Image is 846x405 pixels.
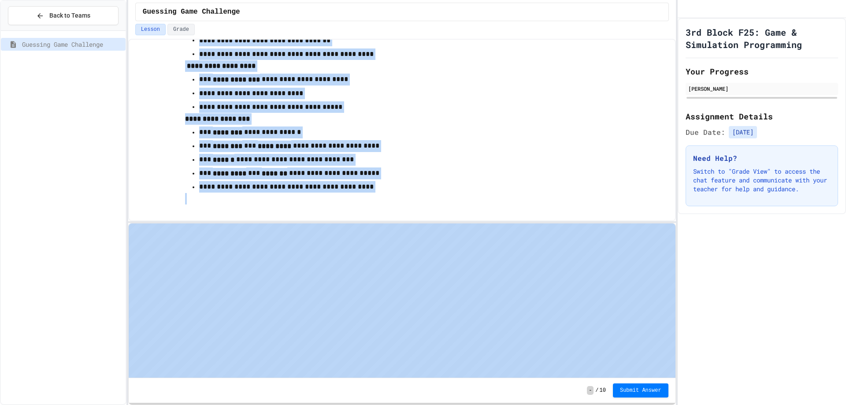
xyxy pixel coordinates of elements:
[49,11,90,20] span: Back to Teams
[686,110,838,123] h2: Assignment Details
[129,223,675,378] iframe: Snap! Programming Environment
[8,6,119,25] button: Back to Teams
[620,387,661,394] span: Submit Answer
[729,126,757,138] span: [DATE]
[167,24,195,35] button: Grade
[595,387,598,394] span: /
[688,85,835,93] div: [PERSON_NAME]
[600,387,606,394] span: 10
[143,7,240,17] span: Guessing Game Challenge
[135,24,166,35] button: Lesson
[686,127,725,137] span: Due Date:
[22,40,122,49] span: Guessing Game Challenge
[686,26,838,51] h1: 3rd Block F25: Game & Simulation Programming
[587,386,594,395] span: -
[693,167,831,193] p: Switch to "Grade View" to access the chat feature and communicate with your teacher for help and ...
[693,153,831,163] h3: Need Help?
[613,383,668,398] button: Submit Answer
[686,65,838,78] h2: Your Progress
